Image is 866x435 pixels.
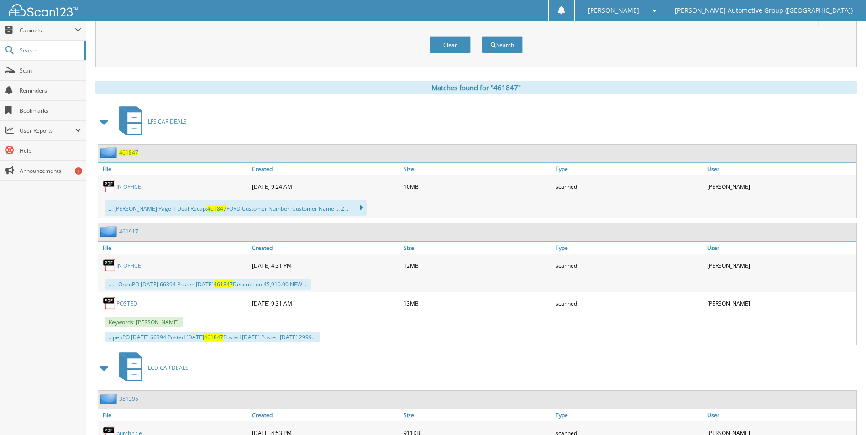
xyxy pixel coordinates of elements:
div: [PERSON_NAME] [705,294,856,312]
a: File [98,242,250,254]
span: Bookmarks [20,107,81,114]
span: [PERSON_NAME] [588,8,639,13]
div: 12MB [401,256,553,274]
span: 461847 [207,205,226,212]
img: PDF.png [103,259,116,272]
div: ...penPO [DATE] 66394 Posted [DATE] Posted [DATE] Posted [DATE] 2999... [105,332,320,342]
span: [PERSON_NAME] Automotive Group ([GEOGRAPHIC_DATA]) [675,8,853,13]
div: Matches found for "461847" [95,81,857,94]
div: 10MB [401,177,553,196]
a: 351395 [119,395,138,403]
div: scanned [553,177,705,196]
a: Created [250,242,401,254]
div: [PERSON_NAME] [705,256,856,274]
a: Size [401,409,553,421]
button: Search [482,36,523,53]
div: [DATE] 4:31 PM [250,256,401,274]
div: ... [PERSON_NAME] Page 1 Deal Recap: FORD Customer Number: Customer Name ... 2... [105,200,367,216]
a: LFS CAR DEALS [114,104,187,140]
a: User [705,242,856,254]
a: 461847 [119,149,138,156]
span: Reminders [20,87,81,94]
div: scanned [553,256,705,274]
a: POSTED [116,300,137,307]
div: [DATE] 9:24 AM [250,177,401,196]
a: File [98,163,250,175]
a: IN OFFICE [116,183,141,191]
button: Clear [430,36,471,53]
span: 461847 [204,333,223,341]
span: 461847 [214,280,233,288]
img: PDF.png [103,296,116,310]
iframe: Chat Widget [820,391,866,435]
a: User [705,409,856,421]
a: Size [401,163,553,175]
a: 461917 [119,228,138,235]
span: Announcements [20,167,81,175]
span: Cabinets [20,26,75,34]
a: IN OFFICE [116,262,141,269]
span: User Reports [20,127,75,135]
a: Created [250,409,401,421]
img: folder2.png [100,393,119,404]
img: PDF.png [103,180,116,193]
div: [PERSON_NAME] [705,177,856,196]
img: scan123-logo-white.svg [9,4,78,16]
div: 13MB [401,294,553,312]
img: folder2.png [100,226,119,237]
a: User [705,163,856,175]
span: LCD CAR DEALS [148,364,189,372]
div: [DATE] 9:31 AM [250,294,401,312]
span: Scan [20,67,81,74]
a: Created [250,163,401,175]
a: File [98,409,250,421]
a: Type [553,242,705,254]
div: scanned [553,294,705,312]
a: LCD CAR DEALS [114,350,189,386]
span: LFS CAR DEALS [148,118,187,125]
a: Type [553,409,705,421]
a: Type [553,163,705,175]
a: Size [401,242,553,254]
span: Keywords: [PERSON_NAME] [105,317,183,327]
img: folder2.png [100,147,119,158]
div: 1 [75,167,82,175]
span: Search [20,47,80,54]
span: Help [20,147,81,155]
div: ...... OpenPO [DATE] 66394 Posted [DATE] Description 45,910.00 NEW ... [105,279,311,290]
